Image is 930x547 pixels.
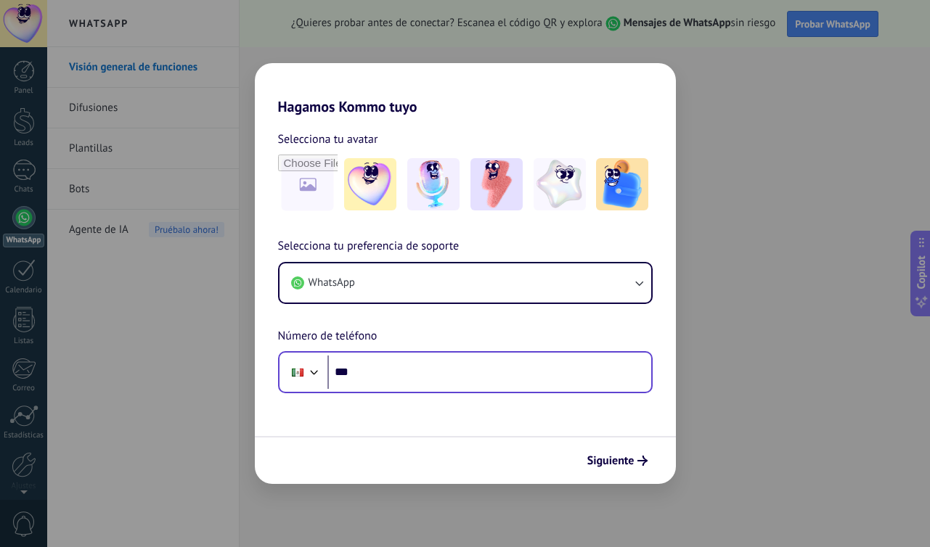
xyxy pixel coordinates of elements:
[278,237,460,256] span: Selecciona tu preferencia de soporte
[309,276,355,290] span: WhatsApp
[278,327,378,346] span: Número de teléfono
[470,158,523,210] img: -3.jpeg
[596,158,648,210] img: -5.jpeg
[587,456,635,466] span: Siguiente
[581,448,654,473] button: Siguiente
[534,158,586,210] img: -4.jpeg
[284,357,311,387] div: Mexico: + 52
[280,263,651,303] button: WhatsApp
[407,158,460,210] img: -2.jpeg
[278,130,378,149] span: Selecciona tu avatar
[255,63,676,115] h2: Hagamos Kommo tuyo
[344,158,396,210] img: -1.jpeg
